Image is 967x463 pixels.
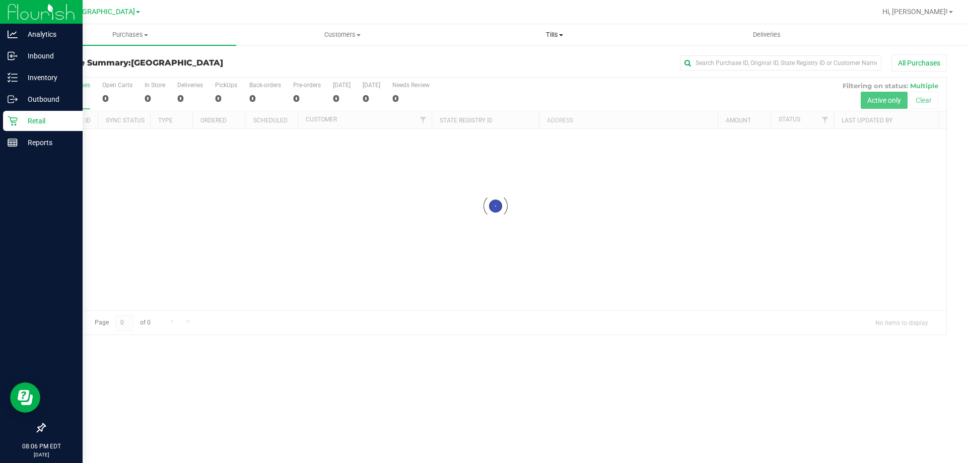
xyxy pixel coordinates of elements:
p: 08:06 PM EDT [5,442,78,451]
button: All Purchases [891,54,947,72]
span: Hi, [PERSON_NAME]! [882,8,948,16]
span: Tills [449,30,660,39]
p: Retail [18,115,78,127]
p: Reports [18,137,78,149]
span: Customers [237,30,448,39]
p: Outbound [18,93,78,105]
inline-svg: Analytics [8,29,18,39]
p: Analytics [18,28,78,40]
p: [DATE] [5,451,78,458]
p: Inbound [18,50,78,62]
inline-svg: Outbound [8,94,18,104]
a: Purchases [24,24,236,45]
a: Customers [236,24,448,45]
span: Purchases [24,30,236,39]
p: Inventory [18,72,78,84]
span: Deliveries [739,30,794,39]
inline-svg: Inventory [8,73,18,83]
span: [GEOGRAPHIC_DATA] [131,58,223,68]
a: Deliveries [661,24,873,45]
iframe: Resource center [10,382,40,413]
inline-svg: Reports [8,138,18,148]
h3: Purchase Summary: [44,58,345,68]
inline-svg: Retail [8,116,18,126]
span: [GEOGRAPHIC_DATA] [66,8,135,16]
a: Tills [448,24,660,45]
inline-svg: Inbound [8,51,18,61]
input: Search Purchase ID, Original ID, State Registry ID or Customer Name... [680,55,881,71]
